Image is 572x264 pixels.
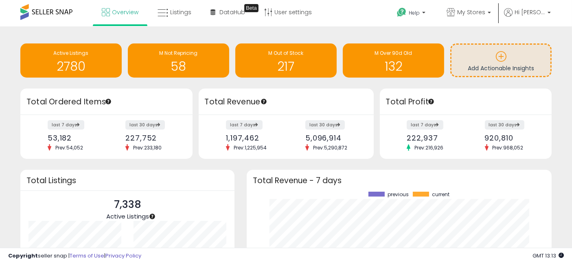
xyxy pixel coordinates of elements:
[253,177,546,184] h3: Total Revenue - 7 days
[390,1,434,26] a: Help
[239,60,333,73] h1: 217
[106,212,149,221] span: Active Listings
[8,252,141,260] div: seller snap | |
[230,144,271,151] span: Prev: 1,225,954
[54,50,89,56] span: Active Listings
[451,45,550,76] a: Add Actionable Insights
[205,96,368,108] h3: Total Revenue
[106,197,149,212] p: 7,338
[105,252,141,260] a: Privacy Policy
[343,43,444,78] a: M Over 90d Old 132
[409,9,420,16] span: Help
[160,50,198,56] span: M Not Repricing
[515,8,545,16] span: Hi [PERSON_NAME]
[219,8,245,16] span: DataHub
[386,96,546,108] h3: Total Profit
[170,8,191,16] span: Listings
[226,134,280,142] div: 1,197,462
[128,43,229,78] a: M Not Repricing 58
[410,144,447,151] span: Prev: 216,926
[132,60,225,73] h1: 58
[26,96,186,108] h3: Total Ordered Items
[485,134,537,142] div: 920,810
[269,50,304,56] span: M Out of Stock
[149,213,156,220] div: Tooltip anchor
[388,192,409,197] span: previous
[112,8,138,16] span: Overview
[48,134,100,142] div: 53,182
[226,120,263,130] label: last 7 days
[457,8,485,16] span: My Stores
[26,177,228,184] h3: Total Listings
[305,134,359,142] div: 5,096,914
[24,60,118,73] h1: 2780
[533,252,564,260] span: 2025-09-9 13:13 GMT
[504,8,551,26] a: Hi [PERSON_NAME]
[305,120,345,130] label: last 30 days
[48,120,84,130] label: last 7 days
[407,120,443,130] label: last 7 days
[20,43,122,78] a: Active Listings 2780
[260,98,267,105] div: Tooltip anchor
[70,252,104,260] a: Terms of Use
[244,4,259,12] div: Tooltip anchor
[347,60,440,73] h1: 132
[51,144,87,151] span: Prev: 54,052
[8,252,38,260] strong: Copyright
[125,120,165,130] label: last 30 days
[468,64,534,72] span: Add Actionable Insights
[125,134,178,142] div: 227,752
[407,134,459,142] div: 222,937
[489,144,528,151] span: Prev: 968,052
[309,144,351,151] span: Prev: 5,290,872
[105,98,112,105] div: Tooltip anchor
[427,98,435,105] div: Tooltip anchor
[235,43,337,78] a: M Out of Stock 217
[129,144,166,151] span: Prev: 233,180
[397,7,407,17] i: Get Help
[432,192,449,197] span: current
[375,50,412,56] span: M Over 90d Old
[485,120,524,130] label: last 30 days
